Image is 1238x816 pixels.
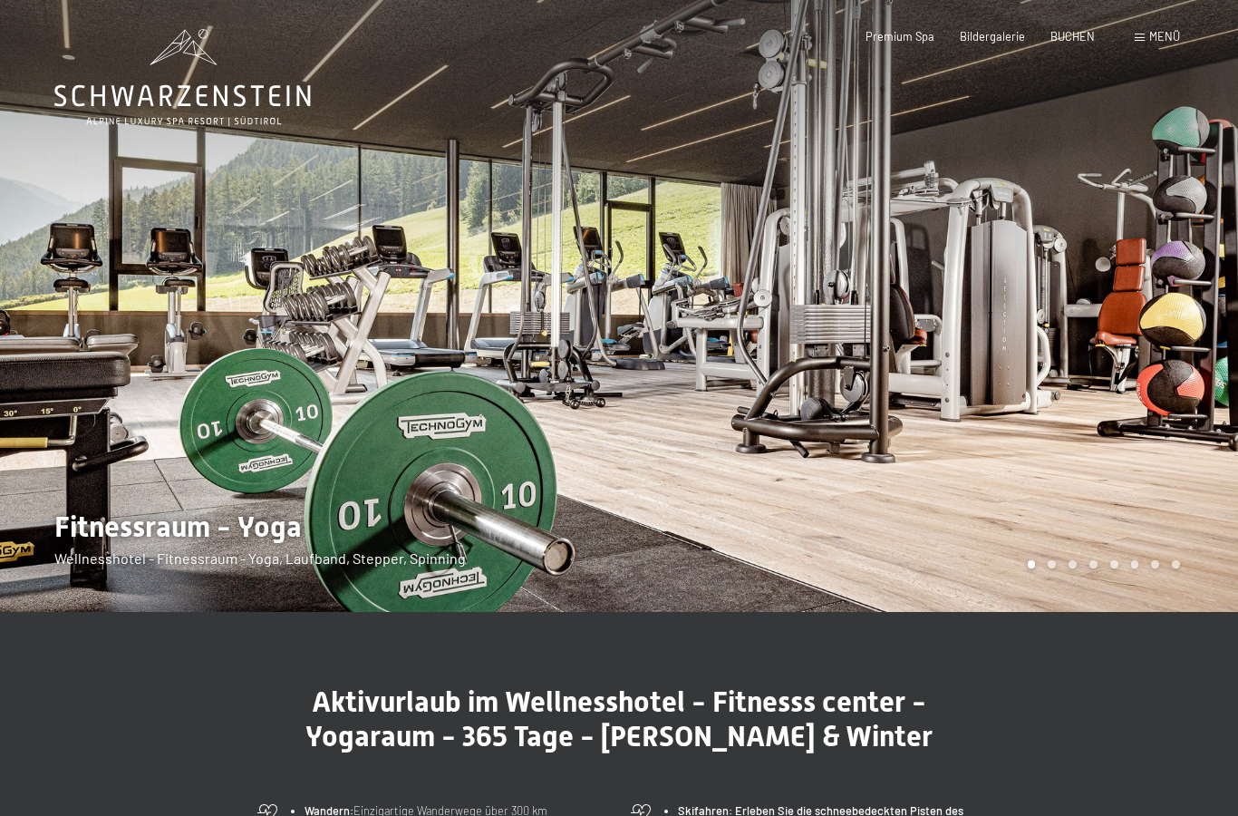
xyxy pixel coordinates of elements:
[866,29,934,44] a: Premium Spa
[1172,560,1180,568] div: Carousel Page 8
[1149,29,1180,44] span: Menü
[960,29,1025,44] a: Bildergalerie
[1151,560,1159,568] div: Carousel Page 7
[1021,560,1180,568] div: Carousel Pagination
[1089,560,1098,568] div: Carousel Page 4
[1050,29,1095,44] a: BUCHEN
[1110,560,1118,568] div: Carousel Page 5
[1048,560,1056,568] div: Carousel Page 2
[1131,560,1139,568] div: Carousel Page 6
[1069,560,1077,568] div: Carousel Page 3
[305,685,933,753] span: Aktivurlaub im Wellnesshotel - Fitnesss center - Yogaraum - 365 Tage - [PERSON_NAME] & Winter
[1028,560,1036,568] div: Carousel Page 1 (Current Slide)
